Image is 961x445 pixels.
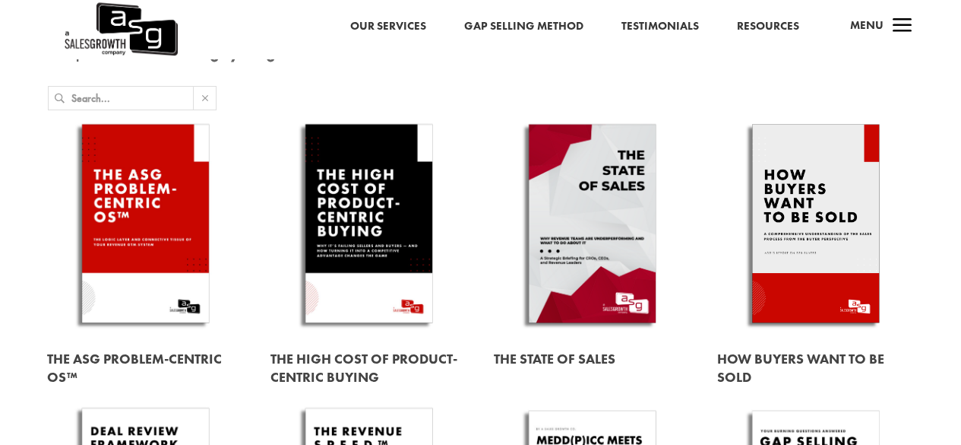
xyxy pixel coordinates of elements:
p: Templates that will [48,43,913,62]
input: Search... [71,87,193,110]
span: a [887,11,917,42]
span: Menu [849,17,883,33]
a: Our Services [349,17,425,37]
a: Testimonials [621,17,698,37]
a: Resources [736,17,798,37]
a: Gap Selling Method [463,17,583,37]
